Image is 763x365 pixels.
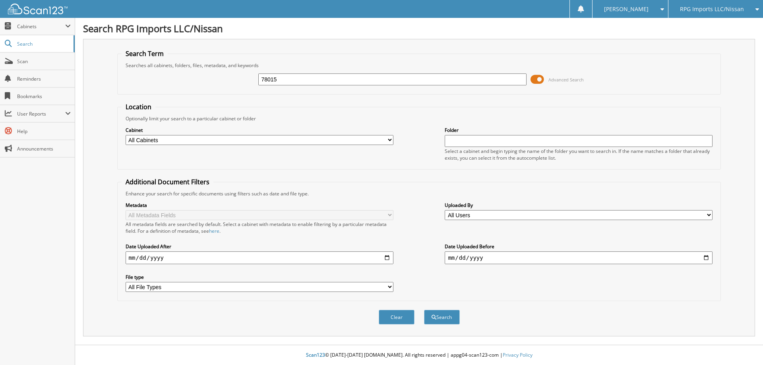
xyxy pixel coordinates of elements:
span: Announcements [17,145,71,152]
div: Searches all cabinets, folders, files, metadata, and keywords [122,62,717,69]
span: Help [17,128,71,135]
span: Reminders [17,75,71,82]
button: Search [424,310,460,324]
label: File type [126,274,393,280]
span: Bookmarks [17,93,71,100]
span: RPG Imports LLC/Nissan [680,7,744,12]
span: [PERSON_NAME] [604,7,649,12]
input: start [126,251,393,264]
label: Folder [445,127,713,133]
label: Uploaded By [445,202,713,209]
iframe: Chat Widget [723,327,763,365]
legend: Location [122,102,155,111]
span: Scan123 [306,351,325,358]
span: User Reports [17,110,65,117]
legend: Search Term [122,49,168,58]
div: Select a cabinet and begin typing the name of the folder you want to search in. If the name match... [445,148,713,161]
label: Date Uploaded After [126,243,393,250]
input: end [445,251,713,264]
div: © [DATE]-[DATE] [DOMAIN_NAME]. All rights reserved | appg04-scan123-com | [75,346,763,365]
h1: Search RPG Imports LLC/Nissan [83,22,755,35]
label: Metadata [126,202,393,209]
span: Cabinets [17,23,65,30]
img: scan123-logo-white.svg [8,4,68,14]
label: Date Uploaded Before [445,243,713,250]
button: Clear [379,310,414,324]
div: Optionally limit your search to a particular cabinet or folder [122,115,717,122]
legend: Additional Document Filters [122,178,213,186]
label: Cabinet [126,127,393,133]
a: Privacy Policy [503,351,533,358]
div: Enhance your search for specific documents using filters such as date and file type. [122,190,717,197]
div: All metadata fields are searched by default. Select a cabinet with metadata to enable filtering b... [126,221,393,234]
span: Scan [17,58,71,65]
a: here [209,228,219,234]
span: Search [17,41,70,47]
span: Advanced Search [548,77,584,83]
